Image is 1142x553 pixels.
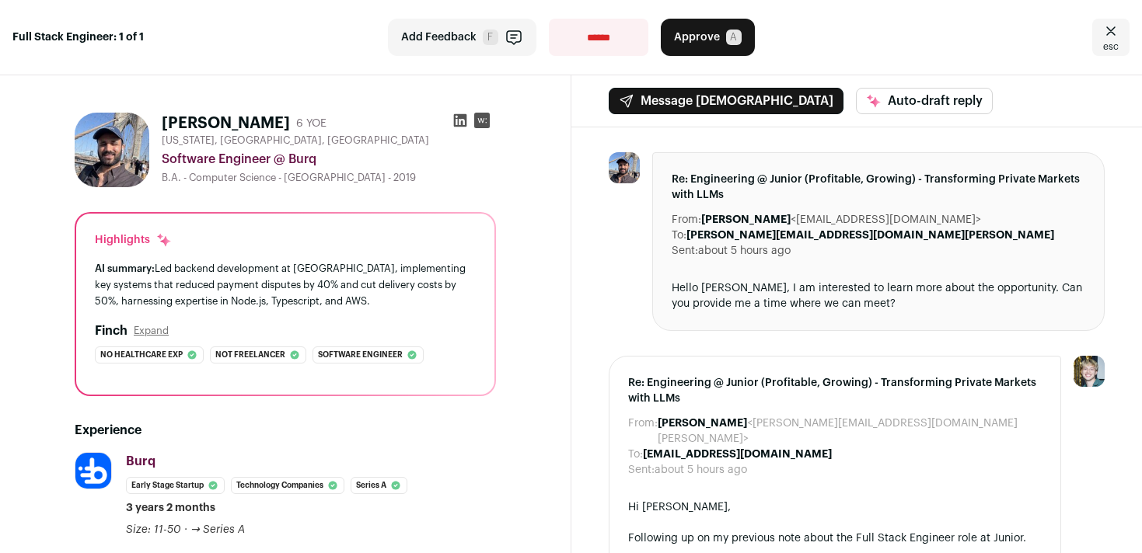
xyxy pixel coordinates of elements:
button: Approve A [661,19,755,56]
span: Re: Engineering @ Junior (Profitable, Growing) - Transforming Private Markets with LLMs [628,375,1042,406]
dt: From: [628,416,658,447]
span: Add Feedback [401,30,477,45]
dd: <[PERSON_NAME][EMAIL_ADDRESS][DOMAIN_NAME][PERSON_NAME]> [658,416,1042,447]
dd: about 5 hours ago [655,462,747,478]
span: Re: Engineering @ Junior (Profitable, Growing) - Transforming Private Markets with LLMs [672,172,1086,203]
button: Message [DEMOGRAPHIC_DATA] [609,88,843,114]
li: Technology Companies [231,477,344,494]
h1: [PERSON_NAME] [162,113,290,134]
strong: Full Stack Engineer: 1 of 1 [12,30,144,45]
dt: Sent: [628,462,655,478]
dd: about 5 hours ago [698,243,791,259]
img: d09433f50af377e7c3e41f58dc40ef183cf1c8e91ecc5633b096cc3d82bc88c9.jpg [609,152,640,183]
dt: Sent: [672,243,698,259]
li: Series A [351,477,407,494]
span: Approve [674,30,720,45]
div: Led backend development at [GEOGRAPHIC_DATA], implementing key systems that reduced payment dispu... [95,260,476,309]
span: → Series A [190,524,245,535]
button: Add Feedback F [388,19,536,56]
span: F [483,30,498,45]
b: [EMAIL_ADDRESS][DOMAIN_NAME] [643,449,832,460]
b: [PERSON_NAME][EMAIL_ADDRESS][DOMAIN_NAME][PERSON_NAME] [686,230,1054,241]
img: 6494470-medium_jpg [1074,356,1105,387]
span: A [726,30,742,45]
div: B.A. - Computer Science - [GEOGRAPHIC_DATA] - 2019 [162,172,496,184]
span: Software engineer [318,347,403,363]
span: [US_STATE], [GEOGRAPHIC_DATA], [GEOGRAPHIC_DATA] [162,134,429,147]
div: Following up on my previous note about the Full Stack Engineer role at Junior. [628,530,1042,546]
h2: Experience [75,421,496,440]
h2: Finch [95,322,127,340]
b: [PERSON_NAME] [701,214,791,225]
span: No healthcare exp [100,347,183,363]
dt: From: [672,212,701,228]
div: 6 YOE [296,116,327,131]
img: d09433f50af377e7c3e41f58dc40ef183cf1c8e91ecc5633b096cc3d82bc88c9.jpg [75,113,149,187]
a: Close [1092,19,1130,56]
span: AI summary: [95,263,155,273]
div: Hi [PERSON_NAME], [628,499,1042,515]
button: Auto-draft reply [856,88,993,114]
div: Highlights [95,232,172,248]
button: Expand [134,325,169,337]
dd: <[EMAIL_ADDRESS][DOMAIN_NAME]> [701,212,981,228]
li: Early Stage Startup [126,477,225,494]
span: esc [1103,40,1119,53]
div: Hello [PERSON_NAME], I am interested to learn more about the opportunity. Can you provide me a ti... [672,280,1086,311]
img: 83df97a02e31e0a7a45da7efa117f151bf4c4a77ecd51037f8b371486ba7bd9b.jpg [75,453,111,489]
span: Not freelancer [215,347,285,363]
dt: To: [628,447,643,462]
div: Software Engineer @ Burq [162,150,496,169]
span: · [184,522,187,537]
span: Size: 11-50 [126,524,181,535]
span: 3 years 2 months [126,500,215,516]
b: [PERSON_NAME] [658,418,747,429]
span: Burq [126,455,155,468]
dt: To: [672,228,686,243]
